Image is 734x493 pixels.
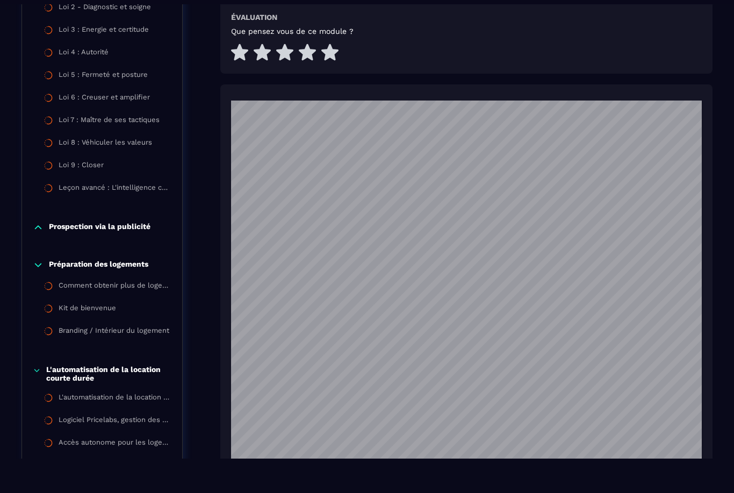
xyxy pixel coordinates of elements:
[59,25,149,37] div: Loi 3 : Energie et certitude
[49,260,148,270] p: Préparation des logements
[59,438,171,450] div: Accès autonome pour les logements en location saisonnière
[59,116,160,127] div: Loi 7 : Maître de ses tactiques
[59,326,169,338] div: Branding / Intérieur du logement
[59,93,150,105] div: Loi 6 : Creuser et amplifier
[59,183,171,195] div: Leçon avancé : L'intelligence cognitive
[231,27,354,35] h5: Que pensez vous de ce module ?
[231,13,277,22] h6: Évaluation
[59,393,171,405] div: L'automatisation de la location courte durée
[59,138,152,150] div: Loi 8 : Véhiculer les valeurs
[59,304,116,316] div: Kit de bienvenue
[59,416,171,427] div: Logiciel Pricelabs, gestion des prix
[59,48,109,60] div: Loi 4 : Autorité
[49,222,150,233] p: Prospection via la publicité
[59,161,104,173] div: Loi 9 : Closer
[59,281,171,293] div: Comment obtenir plus de logements en gestion ou en sous-location ?
[59,70,148,82] div: Loi 5 : Fermeté et posture
[59,3,151,15] div: Loi 2 - Diagnostic et soigne
[46,365,171,382] p: L'automatisation de la location courte durée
